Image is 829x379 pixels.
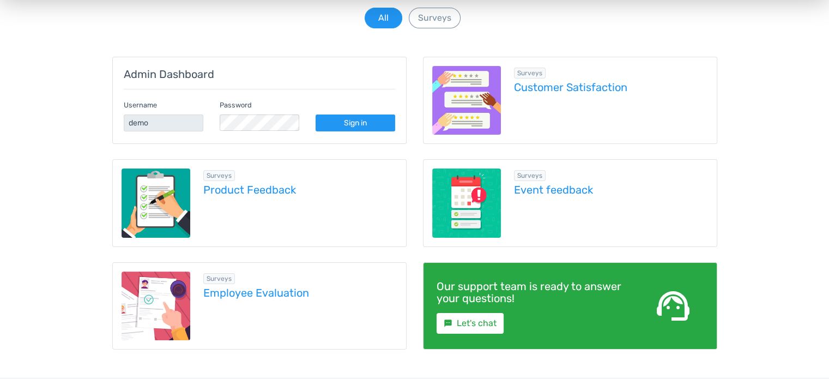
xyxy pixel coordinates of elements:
[437,280,626,304] h4: Our support team is ready to answer your questions!
[514,170,546,181] span: Browse all in Surveys
[203,287,397,299] a: Employee Evaluation
[124,100,157,110] label: Username
[514,81,708,93] a: Customer Satisfaction
[444,319,452,328] small: sms
[437,313,504,334] a: smsLet's chat
[220,100,252,110] label: Password
[122,169,191,238] img: product-feedback-1.png.webp
[653,286,693,326] span: support_agent
[432,169,501,238] img: event-feedback.png.webp
[122,272,191,341] img: employee-evaluation.png.webp
[124,68,395,80] h5: Admin Dashboard
[203,184,397,196] a: Product Feedback
[432,66,501,135] img: customer-satisfaction.png.webp
[514,184,708,196] a: Event feedback
[365,8,402,28] button: All
[514,68,546,79] span: Browse all in Surveys
[203,273,235,284] span: Browse all in Surveys
[203,170,235,181] span: Browse all in Surveys
[316,115,395,131] a: Sign in
[409,8,461,28] button: Surveys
